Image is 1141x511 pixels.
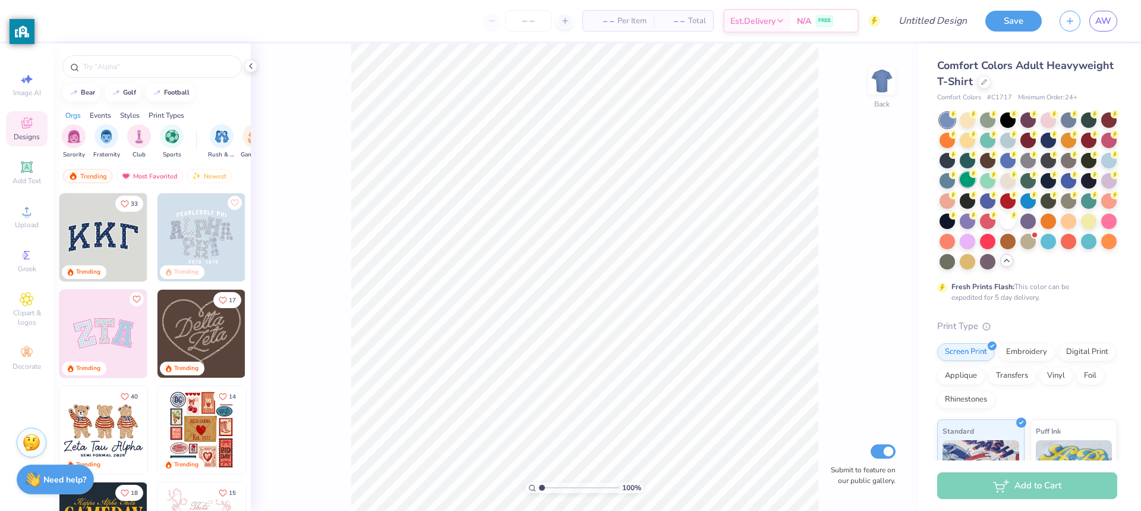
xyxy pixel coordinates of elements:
img: Sports Image [165,130,179,143]
div: Rhinestones [937,391,995,409]
div: filter for Sports [160,124,184,159]
img: 5ee11766-d822-42f5-ad4e-763472bf8dcf [147,290,235,378]
span: Clipart & logos [6,308,48,327]
button: Like [213,292,241,308]
div: filter for Game Day [241,124,268,159]
div: Print Type [937,319,1117,333]
span: # C1717 [987,93,1012,103]
img: trend_line.gif [111,89,121,96]
span: – – [590,15,614,27]
img: Back [870,69,894,93]
div: football [164,89,190,96]
span: N/A [797,15,811,27]
div: Orgs [65,110,81,121]
button: bear [62,84,100,102]
span: AW [1095,14,1111,28]
div: Most Favorited [116,169,183,183]
span: Designs [14,132,40,142]
div: filter for Fraternity [93,124,120,159]
span: Total [688,15,706,27]
div: Digital Print [1058,343,1116,361]
button: privacy banner [10,19,34,44]
button: Like [228,196,242,210]
button: Like [130,292,144,306]
img: 3b9aba4f-e317-4aa7-a679-c95a879539bd [59,193,147,281]
span: Sports [163,151,181,159]
input: – – [505,10,551,32]
button: filter button [241,124,268,159]
div: filter for Rush & Bid [208,124,235,159]
span: Comfort Colors [937,93,981,103]
img: Fraternity Image [100,130,113,143]
span: Decorate [12,362,41,371]
span: Club [133,151,146,159]
span: Standard [943,425,974,437]
div: Events [90,110,111,121]
div: Screen Print [937,343,995,361]
span: Comfort Colors Adult Heavyweight T-Shirt [937,58,1114,89]
span: Per Item [617,15,647,27]
img: 6de2c09e-6ade-4b04-8ea6-6dac27e4729e [157,386,245,474]
img: d12c9beb-9502-45c7-ae94-40b97fdd6040 [147,386,235,474]
div: golf [123,89,136,96]
div: Trending [76,460,100,469]
span: FREE [818,17,831,25]
strong: Need help? [43,474,86,485]
div: Trending [174,268,198,277]
img: edfb13fc-0e43-44eb-bea2-bf7fc0dd67f9 [147,193,235,281]
strong: Fresh Prints Flash: [951,282,1014,291]
div: Print Types [149,110,184,121]
input: Untitled Design [889,9,976,33]
img: Game Day Image [248,130,261,143]
img: Club Image [133,130,146,143]
button: filter button [160,124,184,159]
div: filter for Sorority [62,124,86,159]
div: Trending [63,169,112,183]
span: 18 [131,490,138,496]
div: Vinyl [1039,367,1073,385]
button: Like [213,485,241,501]
button: filter button [62,124,86,159]
div: Styles [120,110,140,121]
div: bear [81,89,95,96]
img: Sorority Image [67,130,81,143]
span: Upload [15,220,39,230]
span: Rush & Bid [208,151,235,159]
span: Greek [18,264,36,274]
button: filter button [93,124,120,159]
img: a3be6b59-b000-4a72-aad0-0c575b892a6b [59,386,147,474]
div: filter for Club [127,124,151,159]
div: Transfers [988,367,1036,385]
input: Try "Alpha" [82,61,234,73]
div: Embroidery [998,343,1055,361]
img: ead2b24a-117b-4488-9b34-c08fd5176a7b [245,290,333,378]
button: Save [985,11,1042,32]
span: Puff Ink [1036,425,1061,437]
span: Game Day [241,151,268,159]
button: football [146,84,195,102]
img: a3f22b06-4ee5-423c-930f-667ff9442f68 [245,193,333,281]
span: Image AI [13,88,41,98]
button: Like [213,388,241,405]
img: trend_line.gif [69,89,78,96]
span: 33 [131,201,138,207]
button: golf [105,84,141,102]
span: Sorority [63,151,85,159]
div: Back [874,99,890,109]
img: trend_line.gif [152,89,162,96]
div: Foil [1076,367,1104,385]
span: 100 % [622,482,641,493]
div: Trending [76,364,100,373]
span: 17 [229,297,236,303]
img: Standard [943,440,1019,500]
img: b0e5e834-c177-467b-9309-b33acdc40f03 [245,386,333,474]
span: 14 [229,394,236,400]
button: Like [115,196,143,212]
img: 5a4b4175-9e88-49c8-8a23-26d96782ddc6 [157,193,245,281]
img: trending.gif [68,172,78,180]
div: Trending [174,460,198,469]
img: most_fav.gif [121,172,131,180]
div: Trending [174,364,198,373]
img: 12710c6a-dcc0-49ce-8688-7fe8d5f96fe2 [157,290,245,378]
button: Like [115,485,143,501]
